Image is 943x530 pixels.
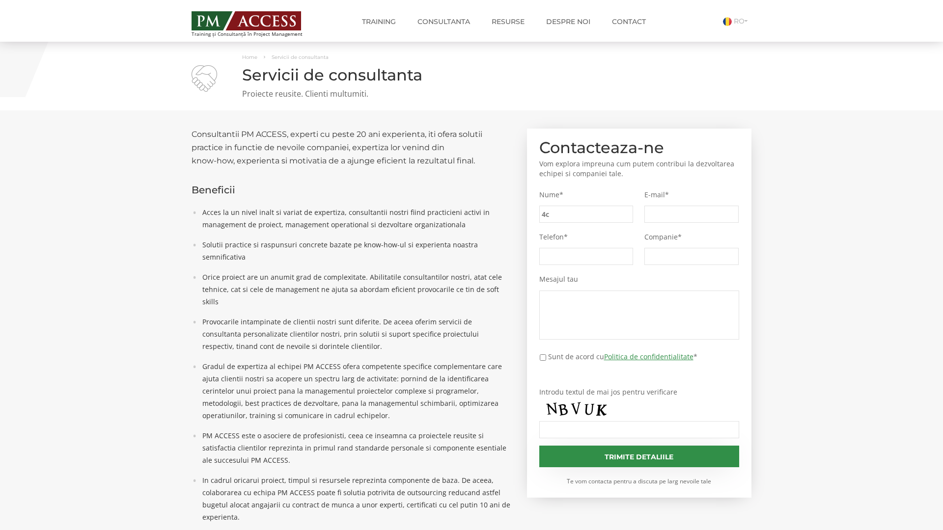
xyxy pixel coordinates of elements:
li: Orice proiect are un anumit grad de complexitate. Abilitatile consultantilor nostri, atat cele te... [197,271,512,308]
label: Telefon [539,233,634,241]
h2: Contacteaza-ne [539,141,740,154]
img: Romana [723,17,732,26]
h1: Servicii de consultanta [192,66,751,83]
a: Training și Consultanță în Project Management [192,8,321,37]
a: RO [723,17,751,26]
label: Introdu textul de mai jos pentru verificare [539,388,740,397]
li: Solutii practice si raspunsuri concrete bazate pe know-how-ul si experienta noastra semnificativa [197,238,512,263]
a: Resurse [484,12,532,31]
label: Companie [644,233,739,241]
li: Provocarile intampinate de clientii nostri sunt diferite. De aceea oferim servicii de consultanta... [197,316,512,352]
label: Mesajul tau [539,275,740,284]
label: Nume [539,190,634,199]
small: Te vom contacta pentru a discuta pe larg nevoile tale [539,477,740,485]
h3: Beneficii [192,185,512,195]
img: PM ACCESS - Echipa traineri si consultanti certificati PMP: Narciss Popescu, Mihai Olaru, Monica ... [192,11,301,30]
label: Sunt de acord cu * [548,351,697,362]
a: Contact [605,12,653,31]
li: Acces la un nivel inalt si variat de expertiza, consultantii nostri fiind practicieni activi in m... [197,206,512,231]
a: Despre noi [539,12,598,31]
li: In cadrul oricarui proiect, timpul si resursele reprezinta componente de baza. De aceea, colabora... [197,474,512,523]
h2: Consultantii PM ACCESS, experti cu peste 20 ani experienta, iti ofera solutii practice in functie... [192,128,512,167]
a: Home [242,54,257,60]
img: Servicii de consultanta [192,65,217,92]
p: Proiecte reusite. Clienti multumiti. [192,88,751,100]
a: Politica de confidentialitate [604,352,693,361]
span: Training și Consultanță în Project Management [192,31,321,37]
input: Trimite detaliile [539,446,740,467]
p: Vom explora impreuna cum putem contribui la dezvoltarea echipei si companiei tale. [539,159,740,179]
a: Training [355,12,403,31]
label: E-mail [644,190,739,199]
li: Gradul de expertiza al echipei PM ACCESS ofera competente specifice complementare care ajuta clie... [197,360,512,422]
li: PM ACCESS este o asociere de profesionisti, ceea ce inseamna ca proiectele reusite si satisfactia... [197,429,512,466]
a: Consultanta [410,12,477,31]
span: Servicii de consultanta [272,54,329,60]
